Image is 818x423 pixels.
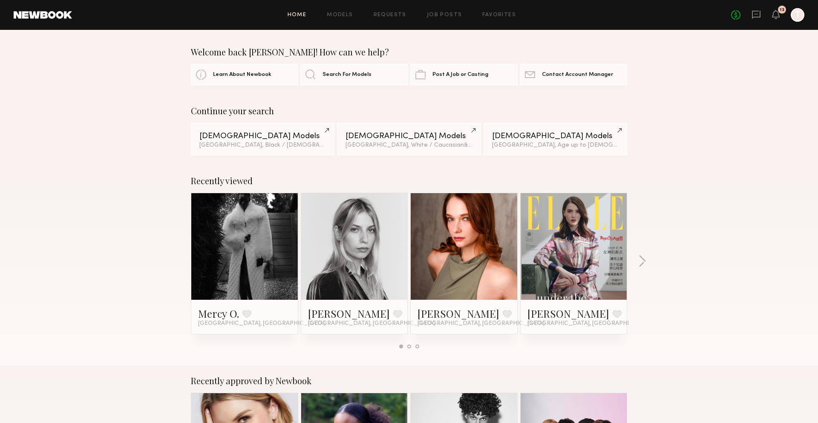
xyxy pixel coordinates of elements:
div: [DEMOGRAPHIC_DATA] Models [346,132,472,140]
span: Search For Models [323,72,372,78]
div: Recently approved by Newbook [191,376,627,386]
span: [GEOGRAPHIC_DATA], [GEOGRAPHIC_DATA] [527,320,654,327]
a: Post A Job or Casting [410,64,518,85]
a: Models [327,12,353,18]
div: [GEOGRAPHIC_DATA], White / Caucasian [346,142,472,148]
a: [DEMOGRAPHIC_DATA] Models[GEOGRAPHIC_DATA], Black / [DEMOGRAPHIC_DATA] [191,123,334,155]
span: [GEOGRAPHIC_DATA], [GEOGRAPHIC_DATA] [308,320,435,327]
a: Home [288,12,307,18]
a: T [791,8,804,22]
a: Search For Models [300,64,408,85]
a: Job Posts [427,12,462,18]
div: [DEMOGRAPHIC_DATA] Models [492,132,619,140]
a: [DEMOGRAPHIC_DATA] Models[GEOGRAPHIC_DATA], White / Caucasian&1other filter [337,123,481,155]
div: Recently viewed [191,176,627,186]
span: Contact Account Manager [542,72,613,78]
div: Continue your search [191,106,627,116]
div: [GEOGRAPHIC_DATA], Age up to [DEMOGRAPHIC_DATA]. [492,142,619,148]
a: Mercy O. [198,307,239,320]
span: Post A Job or Casting [432,72,488,78]
div: Welcome back [PERSON_NAME]! How can we help? [191,47,627,57]
span: Learn About Newbook [213,72,271,78]
span: [GEOGRAPHIC_DATA], [GEOGRAPHIC_DATA] [418,320,544,327]
span: & 1 other filter [464,142,501,148]
a: Learn About Newbook [191,64,298,85]
a: [PERSON_NAME] [418,307,499,320]
a: Contact Account Manager [520,64,627,85]
a: [PERSON_NAME] [308,307,390,320]
span: [GEOGRAPHIC_DATA], [GEOGRAPHIC_DATA] [198,320,325,327]
div: 13 [780,8,784,12]
a: Favorites [482,12,516,18]
div: [DEMOGRAPHIC_DATA] Models [199,132,326,140]
a: Requests [374,12,406,18]
div: [GEOGRAPHIC_DATA], Black / [DEMOGRAPHIC_DATA] [199,142,326,148]
a: [DEMOGRAPHIC_DATA] Models[GEOGRAPHIC_DATA], Age up to [DEMOGRAPHIC_DATA]. [484,123,627,155]
a: [PERSON_NAME] [527,307,609,320]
